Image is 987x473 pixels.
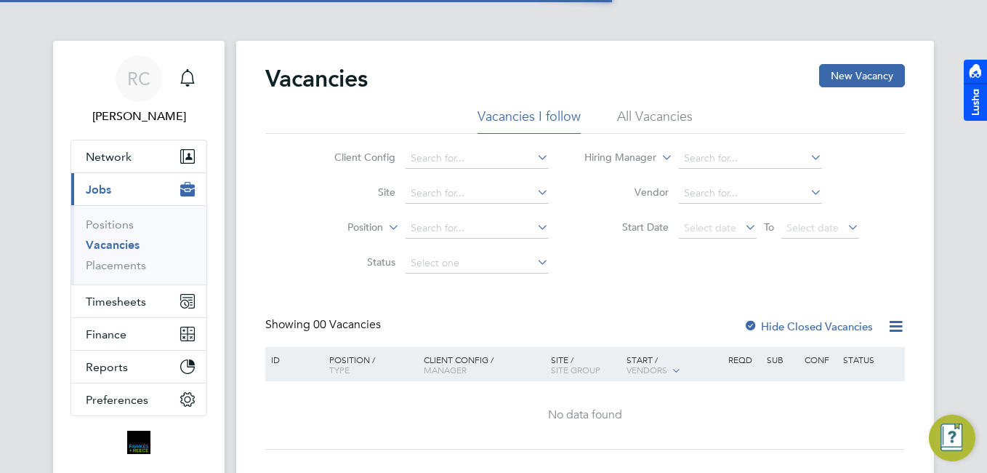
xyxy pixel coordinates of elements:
a: Vacancies [86,238,140,252]
span: Jobs [86,183,111,196]
span: Reports [86,360,128,374]
input: Search for... [406,218,549,239]
button: Finance [71,318,206,350]
a: Placements [86,258,146,272]
div: Site / [547,347,624,382]
li: Vacancies I follow [478,108,581,134]
span: Select date [786,221,839,234]
span: Vendors [627,364,667,375]
span: Preferences [86,393,148,407]
label: Hiring Manager [573,151,656,165]
span: To [760,218,778,236]
span: RC [127,69,150,88]
label: Position [299,220,383,235]
button: Engage Resource Center [929,415,975,461]
div: Jobs [71,205,206,285]
div: Start / [623,347,725,383]
label: Start Date [585,220,669,234]
span: Network [86,150,132,164]
span: Finance [86,327,126,341]
button: Reports [71,351,206,383]
span: 00 Vacancies [313,317,381,332]
label: Status [312,255,395,269]
a: Positions [86,218,134,231]
div: Status [839,347,903,372]
div: Showing [265,317,384,333]
input: Search for... [406,148,549,169]
a: Go to home page [70,431,207,454]
li: All Vacancies [617,108,693,134]
div: Conf [801,347,839,372]
input: Search for... [406,183,549,204]
div: Position / [318,347,420,382]
input: Select one [406,253,549,274]
span: Timesheets [86,295,146,309]
h2: Vacancies [265,64,368,93]
label: Site [312,186,395,199]
button: Timesheets [71,285,206,317]
input: Search for... [679,183,822,204]
div: Sub [763,347,801,372]
button: Network [71,140,206,172]
span: Select date [684,221,736,234]
button: Preferences [71,383,206,416]
img: bromak-logo-retina.png [127,431,150,454]
button: Jobs [71,173,206,205]
input: Search for... [679,148,822,169]
div: Client Config / [420,347,547,382]
label: Hide Closed Vacancies [744,319,873,333]
span: Type [329,364,350,375]
span: Robyn Clarke [70,108,207,125]
label: Vendor [585,186,669,199]
div: ID [267,347,318,372]
label: Client Config [312,151,395,164]
span: Manager [424,364,467,375]
button: New Vacancy [819,64,905,87]
div: No data found [267,408,903,423]
div: Reqd [725,347,762,372]
span: Site Group [551,364,600,375]
a: RC[PERSON_NAME] [70,55,207,125]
